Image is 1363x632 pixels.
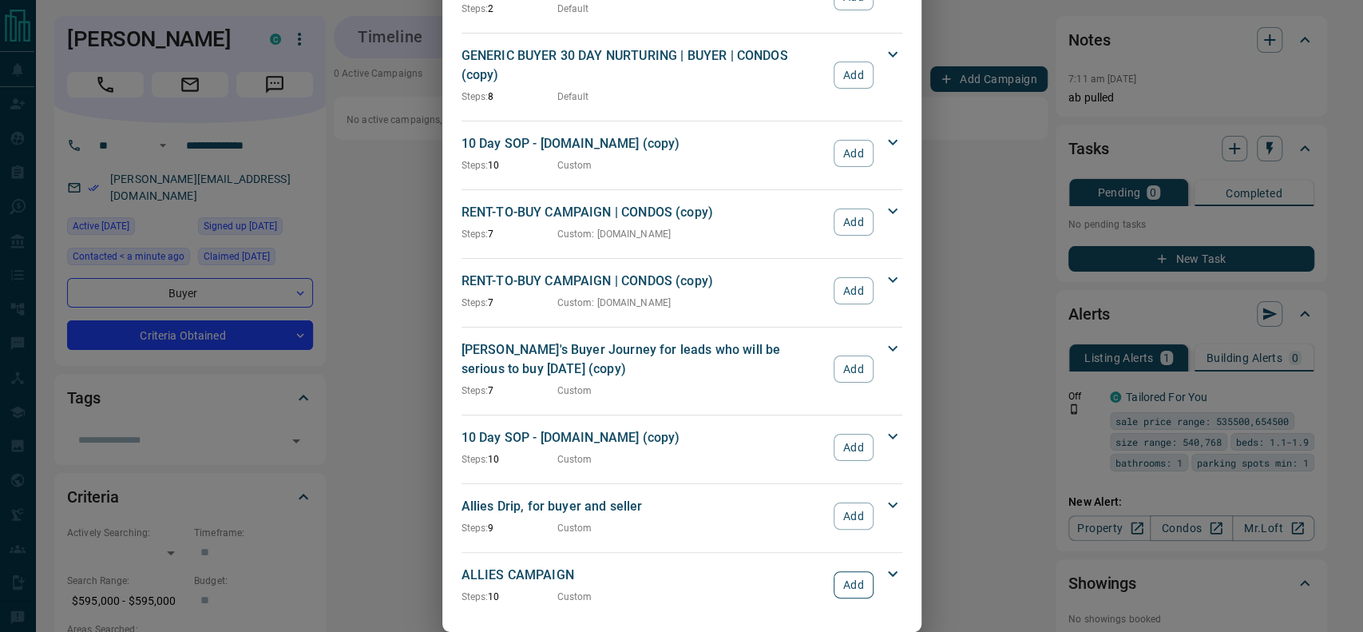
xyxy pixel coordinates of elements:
button: Add [834,209,873,236]
span: Steps: [462,3,489,14]
span: Steps: [462,229,489,240]
span: Steps: [462,523,489,534]
button: Add [834,571,873,598]
span: Steps: [462,385,489,396]
p: [PERSON_NAME]'s Buyer Journey for leads who will be serious to buy [DATE] (copy) [462,340,826,379]
p: RENT-TO-BUY CAMPAIGN | CONDOS (copy) [462,272,826,291]
p: 10 [462,590,557,604]
div: RENT-TO-BUY CAMPAIGN | CONDOS (copy)Steps:7Custom: [DOMAIN_NAME]Add [462,200,902,244]
p: Default [557,2,589,16]
p: 10 [462,158,557,173]
p: Custom : [DOMAIN_NAME] [557,227,671,241]
span: Steps: [462,454,489,465]
div: 10 Day SOP - [DOMAIN_NAME] (copy)Steps:10CustomAdd [462,425,902,470]
p: Custom [557,590,592,604]
div: 10 Day SOP - [DOMAIN_NAME] (copy)Steps:10CustomAdd [462,131,902,176]
p: 10 Day SOP - [DOMAIN_NAME] (copy) [462,428,826,447]
span: Steps: [462,297,489,308]
p: Custom : [DOMAIN_NAME] [557,296,671,310]
p: 10 [462,452,557,467]
p: Custom [557,158,592,173]
button: Add [834,62,873,89]
p: 2 [462,2,557,16]
button: Add [834,434,873,461]
p: RENT-TO-BUY CAMPAIGN | CONDOS (copy) [462,203,826,222]
button: Add [834,140,873,167]
span: Steps: [462,591,489,602]
button: Add [834,277,873,304]
p: 7 [462,227,557,241]
p: 7 [462,384,557,398]
div: Allies Drip, for buyer and sellerSteps:9CustomAdd [462,494,902,539]
span: Steps: [462,160,489,171]
p: Allies Drip, for buyer and seller [462,497,826,516]
p: Custom [557,452,592,467]
p: 8 [462,89,557,104]
p: ALLIES CAMPAIGN [462,566,826,585]
p: 7 [462,296,557,310]
p: GENERIC BUYER 30 DAY NURTURING | BUYER | CONDOS (copy) [462,46,826,85]
div: ALLIES CAMPAIGNSteps:10CustomAdd [462,562,902,607]
button: Add [834,503,873,530]
p: 10 Day SOP - [DOMAIN_NAME] (copy) [462,134,826,153]
p: 9 [462,521,557,535]
p: Custom [557,521,592,535]
p: Custom [557,384,592,398]
div: RENT-TO-BUY CAMPAIGN | CONDOS (copy)Steps:7Custom: [DOMAIN_NAME]Add [462,268,902,313]
div: [PERSON_NAME]'s Buyer Journey for leads who will be serious to buy [DATE] (copy)Steps:7CustomAdd [462,337,902,401]
span: Steps: [462,91,489,102]
button: Add [834,356,873,383]
div: GENERIC BUYER 30 DAY NURTURING | BUYER | CONDOS (copy)Steps:8DefaultAdd [462,43,902,107]
p: Default [557,89,589,104]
